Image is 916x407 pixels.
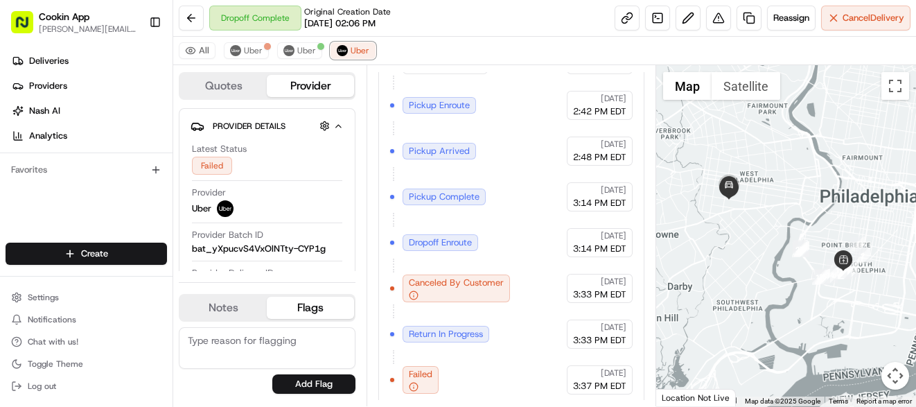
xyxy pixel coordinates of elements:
button: Cookin App[PERSON_NAME][EMAIL_ADDRESS][DOMAIN_NAME] [6,6,143,39]
span: Canceled By Customer [409,277,504,289]
span: Cancel Delivery [843,12,904,24]
div: 2 [855,248,870,263]
span: Settings [28,292,59,303]
span: 3:37 PM EDT [573,380,626,392]
button: Show street map [663,72,712,100]
p: Welcome 👋 [14,55,252,78]
span: Pickup Complete [409,191,479,203]
button: Notes [180,297,267,319]
div: Start new chat [62,132,227,146]
span: Reassign [773,12,809,24]
span: Log out [28,381,56,392]
span: 3:14 PM EDT [573,197,626,209]
span: Uber [297,45,316,56]
span: bat_yXpucvS4VxOlNTty-CYP1g [192,243,326,255]
button: All [179,42,215,59]
button: Add Flag [272,374,355,394]
button: Settings [6,288,167,307]
span: [DATE] [601,367,626,379]
span: [DATE] [601,184,626,196]
img: 1736555255976-a54dd68f-1ca7-489b-9aae-adbdc363a1c4 [28,253,39,264]
span: [DATE] [601,322,626,333]
span: [DATE] [601,93,626,104]
span: Nash AI [29,105,60,117]
button: Quotes [180,75,267,97]
img: uber-new-logo.jpeg [337,45,348,56]
button: Uber [331,42,376,59]
span: [DATE] [123,215,151,226]
img: uber-new-logo.jpeg [217,200,234,217]
button: Show satellite imagery [712,72,780,100]
span: Uber [192,202,211,215]
div: We're available if you need us! [62,146,191,157]
span: Chat with us! [28,336,78,347]
span: Provider [192,187,226,199]
span: [DATE] [158,252,186,263]
img: Google [660,388,705,406]
div: 17 [812,270,827,285]
button: CancelDelivery [821,6,910,31]
img: Brigitte Vinadas [14,202,36,224]
div: Favorites [6,159,167,181]
div: 16 [815,269,830,284]
button: Notifications [6,310,167,329]
span: Provider Batch ID [192,229,263,241]
button: Uber [277,42,322,59]
span: Map data ©2025 Google [745,397,820,405]
div: 5 [826,259,841,274]
img: uber-new-logo.jpeg [230,45,241,56]
img: Nash [14,14,42,42]
img: uber-new-logo.jpeg [283,45,294,56]
a: Deliveries [6,50,173,72]
span: • [115,215,120,226]
a: Providers [6,75,173,97]
div: Past conversations [14,180,93,191]
button: Chat with us! [6,332,167,352]
button: [PERSON_NAME][EMAIL_ADDRESS][DOMAIN_NAME] [39,24,138,35]
span: Provider Details [213,121,285,132]
span: Provider Delivery ID [192,267,274,279]
a: Analytics [6,125,173,147]
span: 2:48 PM EDT [573,151,626,164]
a: Nash AI [6,100,173,122]
span: Toggle Theme [28,358,83,370]
span: Notifications [28,314,76,325]
span: Wisdom [PERSON_NAME] [43,252,148,263]
a: Report a map error [856,397,912,405]
div: 18 [793,240,808,255]
span: Uber [351,45,369,56]
span: 3:14 PM EDT [573,243,626,255]
div: 21 [792,242,807,257]
div: Location Not Live [656,389,736,406]
button: Log out [6,376,167,396]
button: Toggle fullscreen view [881,72,909,100]
div: 20 [794,241,809,257]
span: 3:33 PM EDT [573,334,626,347]
button: Map camera controls [881,362,909,390]
span: Pickup Enroute [409,99,470,112]
button: Reassign [767,6,816,31]
span: [DATE] [601,276,626,287]
span: Providers [29,80,67,92]
button: Provider [267,75,353,97]
span: Failed [409,368,432,381]
span: Original Creation Date [304,6,391,17]
button: Uber [224,42,269,59]
a: Open this area in Google Maps (opens a new window) [660,388,705,406]
span: Latest Status [192,143,247,155]
span: Return In Progress [409,328,483,340]
span: [DATE] [601,139,626,150]
button: Flags [267,297,353,319]
a: Terms (opens in new tab) [829,397,848,405]
span: Pylon [138,304,168,315]
button: See all [215,177,252,194]
img: 1736555255976-a54dd68f-1ca7-489b-9aae-adbdc363a1c4 [14,132,39,157]
div: 1 [850,236,865,252]
span: Create [81,248,108,260]
img: Wisdom Oko [14,239,36,266]
div: 14 [822,268,838,283]
span: [PERSON_NAME] [43,215,112,226]
span: 2:42 PM EDT [573,105,626,118]
button: Create [6,243,167,265]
